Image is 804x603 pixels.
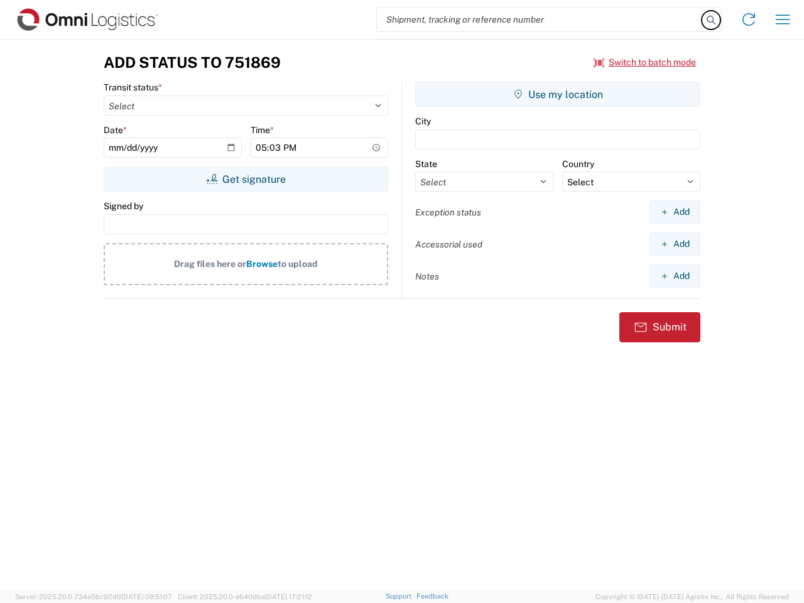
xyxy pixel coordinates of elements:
[415,116,431,127] label: City
[104,200,143,212] label: Signed by
[416,592,448,600] a: Feedback
[649,200,700,224] button: Add
[386,592,417,600] a: Support
[415,239,482,250] label: Accessorial used
[246,259,278,269] span: Browse
[562,158,594,170] label: Country
[415,271,439,282] label: Notes
[619,312,700,342] button: Submit
[104,166,388,192] button: Get signature
[174,259,246,269] span: Drag files here or
[649,232,700,256] button: Add
[104,53,281,72] h3: Add Status to 751869
[178,593,312,600] span: Client: 2025.20.0-e640dba
[104,82,162,93] label: Transit status
[649,264,700,288] button: Add
[415,158,437,170] label: State
[595,591,789,602] span: Copyright © [DATE]-[DATE] Agistix Inc., All Rights Reserved
[265,593,312,600] span: [DATE] 17:21:12
[594,52,696,73] button: Switch to batch mode
[377,8,702,31] input: Shipment, tracking or reference number
[415,82,700,107] button: Use my location
[415,207,481,218] label: Exception status
[104,124,127,136] label: Date
[251,124,274,136] label: Time
[15,593,172,600] span: Server: 2025.20.0-734e5bc92d9
[278,259,318,269] span: to upload
[121,593,172,600] span: [DATE] 09:51:07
